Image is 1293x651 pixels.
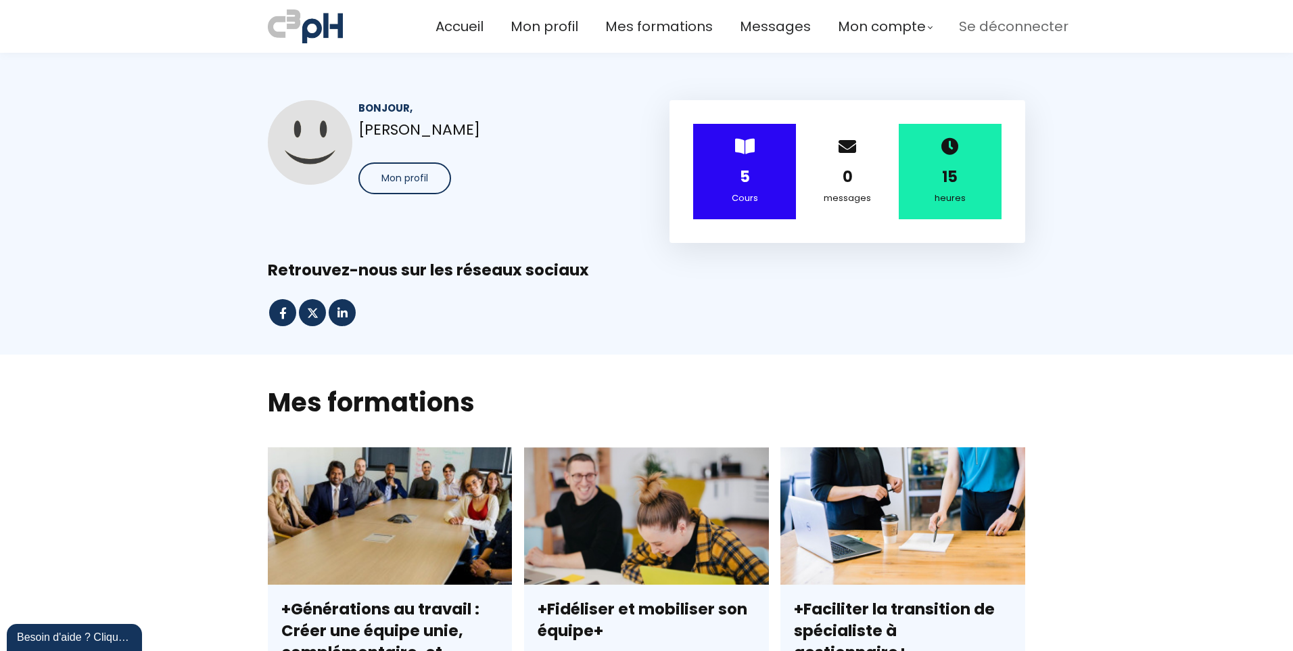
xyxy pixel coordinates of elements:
h2: Mes formations [268,385,1025,420]
div: Cours [710,191,779,206]
div: heures [916,191,985,206]
span: Mon profil [381,171,428,185]
div: Retrouvez-nous sur les réseaux sociaux [268,260,1025,281]
a: Se déconnecter [959,16,1068,38]
a: Messages [740,16,811,38]
img: 65e587d2248a3990f504bc2f.jpg [268,100,352,185]
strong: 5 [740,166,750,187]
div: > [693,124,796,219]
span: Mon compte [838,16,926,38]
button: Mon profil [358,162,451,194]
img: a70bc7685e0efc0bd0b04b3506828469.jpeg [268,7,343,46]
strong: 0 [843,166,853,187]
p: [PERSON_NAME] [358,118,624,141]
div: Bonjour, [358,100,624,116]
a: Mon profil [511,16,578,38]
a: Mes formations [605,16,713,38]
div: messages [813,191,882,206]
a: Accueil [436,16,484,38]
strong: 15 [942,166,958,187]
iframe: chat widget [7,621,145,651]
